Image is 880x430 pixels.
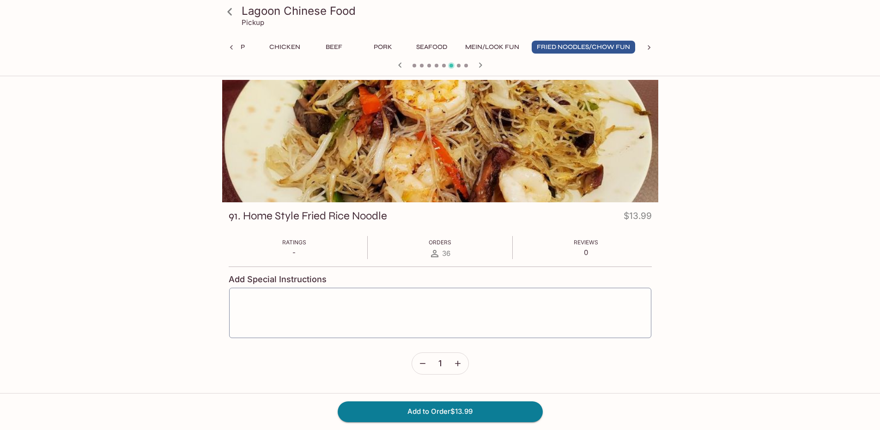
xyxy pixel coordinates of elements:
[429,239,451,246] span: Orders
[460,41,524,54] button: Mein/Look Fun
[362,41,404,54] button: Pork
[438,358,442,369] span: 1
[442,249,450,258] span: 36
[242,4,655,18] h3: Lagoon Chinese Food
[624,209,652,227] h4: $13.99
[229,274,652,285] h4: Add Special Instructions
[411,41,453,54] button: Seafood
[574,239,598,246] span: Reviews
[282,248,306,257] p: -
[222,80,658,202] div: 91. Home Style Fried Rice Noodle
[282,239,306,246] span: Ratings
[574,248,598,257] p: 0
[264,41,306,54] button: Chicken
[242,18,264,27] p: Pickup
[229,209,387,223] h3: 91. Home Style Fried Rice Noodle
[532,41,635,54] button: Fried Noodles/Chow Fun
[338,401,543,422] button: Add to Order$13.99
[313,41,355,54] button: Beef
